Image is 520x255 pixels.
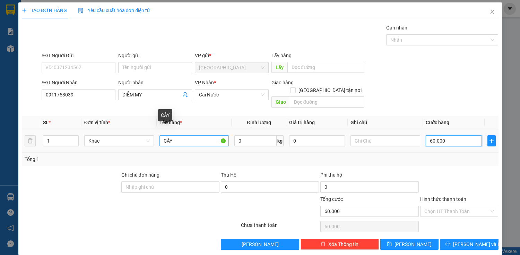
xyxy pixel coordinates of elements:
button: printer[PERSON_NAME] và In [440,239,498,250]
div: CÂY [158,109,172,121]
span: Khác [88,136,150,146]
span: SL [43,120,49,125]
span: Sài Gòn [199,62,265,73]
span: Xóa Thông tin [328,240,358,248]
div: SĐT Người Nhận [42,79,115,86]
button: plus [487,135,496,146]
div: Tổng: 1 [25,155,201,163]
button: delete [25,135,36,146]
span: Tên hàng [159,120,182,125]
input: Ghi Chú [350,135,420,146]
span: kg [277,135,284,146]
span: Đơn vị tính [84,120,110,125]
span: [PERSON_NAME] [395,240,432,248]
span: SL [62,50,71,59]
button: [PERSON_NAME] [221,239,299,250]
span: VP Nhận [195,80,214,85]
div: Phí thu hộ [320,171,418,181]
label: Hình thức thanh toán [420,196,466,202]
span: CC : [81,38,90,45]
span: Cái Nước [199,90,265,100]
span: TẠO ĐƠN HÀNG [22,8,67,13]
input: Ghi chú đơn hàng [121,181,219,193]
span: save [387,241,392,247]
span: plus [488,138,495,144]
span: delete [321,241,326,247]
div: Người gửi [118,52,192,59]
span: Tổng cước [320,196,343,202]
img: icon [78,8,84,14]
span: Yêu cầu xuất hóa đơn điện tử [78,8,150,13]
span: Giao [271,96,290,108]
div: 70.000 [81,36,139,46]
div: Người nhận [118,79,192,86]
span: Nhận: [82,7,98,14]
span: close [489,9,495,15]
span: Định lượng [247,120,271,125]
div: 0944526035 [82,23,138,32]
div: Tên hàng: CỤC ( : 1 ) [6,50,138,59]
span: [PERSON_NAME] [242,240,279,248]
span: printer [445,241,450,247]
input: 0 [289,135,345,146]
span: Giá trị hàng [289,120,315,125]
div: Cà Mau [82,6,138,14]
div: VP gửi [195,52,269,59]
label: Ghi chú đơn hàng [121,172,159,178]
div: [GEOGRAPHIC_DATA] [6,6,77,22]
button: Close [483,2,502,22]
div: NAM [82,14,138,23]
span: plus [22,8,27,13]
button: deleteXóa Thông tin [301,239,379,250]
th: Ghi chú [348,116,423,129]
span: Lấy [271,62,287,73]
span: [GEOGRAPHIC_DATA] tận nơi [296,86,364,94]
input: VD: Bàn, Ghế [159,135,229,146]
div: SĐT Người Gửi [42,52,115,59]
input: Dọc đường [290,96,364,108]
div: Chưa thanh toán [240,221,320,233]
input: Dọc đường [287,62,364,73]
span: Thu Hộ [221,172,236,178]
span: Cước hàng [426,120,449,125]
span: user-add [182,92,188,97]
span: Giao hàng [271,80,294,85]
span: Gửi: [6,6,17,13]
button: save[PERSON_NAME] [380,239,439,250]
span: Lấy hàng [271,53,292,58]
label: Gán nhãn [386,25,407,31]
span: [PERSON_NAME] và In [453,240,502,248]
